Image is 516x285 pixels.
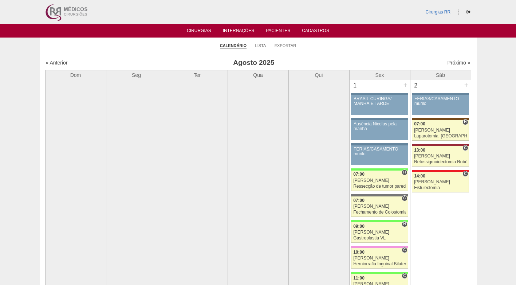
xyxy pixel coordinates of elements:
[414,173,425,179] span: 14:00
[187,28,211,34] a: Cirurgias
[463,80,469,90] div: +
[353,172,365,177] span: 07:00
[402,247,407,253] span: Consultório
[402,195,407,201] span: Consultório
[351,194,408,196] div: Key: Santa Catarina
[414,180,467,184] div: [PERSON_NAME]
[412,118,469,120] div: Key: Santa Joana
[353,210,406,215] div: Fechamento de Colostomia ou Enterostomia
[402,221,407,227] span: Hospital
[412,120,469,141] a: H 07:00 [PERSON_NAME] Laparotomia, [GEOGRAPHIC_DATA], Drenagem, Bridas
[412,93,469,95] div: Key: Aviso
[351,272,408,274] div: Key: Brasil
[412,144,469,146] div: Key: Sírio Libanês
[414,160,467,164] div: Retossigmoidectomia Robótica
[302,28,329,35] a: Cadastros
[354,147,406,156] div: FÉRIAS/CASAMENTO murilo
[353,204,406,209] div: [PERSON_NAME]
[255,43,266,48] a: Lista
[288,70,349,80] th: Qui
[414,186,467,190] div: Fistulectomia
[351,145,408,165] a: FÉRIAS/CASAMENTO murilo
[167,70,228,80] th: Ter
[414,148,425,153] span: 13:00
[353,236,406,241] div: Gastroplastia VL
[45,70,106,80] th: Dom
[462,145,468,151] span: Consultório
[351,246,408,248] div: Key: Albert Einstein
[353,256,406,261] div: [PERSON_NAME]
[414,134,467,138] div: Laparotomia, [GEOGRAPHIC_DATA], Drenagem, Bridas
[414,97,466,106] div: FÉRIAS/CASAMENTO murilo
[353,276,365,281] span: 11:00
[351,220,408,222] div: Key: Brasil
[46,60,68,66] a: « Anterior
[353,178,406,183] div: [PERSON_NAME]
[414,121,425,126] span: 07:00
[353,198,365,203] span: 07:00
[462,119,468,125] span: Hospital
[351,222,408,243] a: H 09:00 [PERSON_NAME] Gastroplastia VL
[402,80,409,90] div: +
[351,171,408,191] a: H 07:00 [PERSON_NAME] Ressecção de tumor parede abdominal pélvica
[412,95,469,115] a: FÉRIAS/CASAMENTO murilo
[412,172,469,192] a: C 14:00 [PERSON_NAME] Fistulectomia
[353,184,406,189] div: Ressecção de tumor parede abdominal pélvica
[466,10,470,14] i: Sair
[353,262,406,266] div: Herniorrafia Inguinal Bilateral
[354,97,406,106] div: BRASIL CURINGA/ MANHÃ E TARDE
[351,248,408,269] a: C 10:00 [PERSON_NAME] Herniorrafia Inguinal Bilateral
[147,58,360,68] h3: Agosto 2025
[275,43,296,48] a: Exportar
[351,93,408,95] div: Key: Aviso
[223,28,255,35] a: Internações
[410,70,471,80] th: Sáb
[220,43,247,48] a: Calendário
[353,250,365,255] span: 10:00
[414,154,467,159] div: [PERSON_NAME]
[351,168,408,171] div: Key: Brasil
[266,28,290,35] a: Pacientes
[106,70,167,80] th: Seg
[412,170,469,172] div: Key: Assunção
[425,9,450,15] a: Cirurgias RR
[351,196,408,217] a: C 07:00 [PERSON_NAME] Fechamento de Colostomia ou Enterostomia
[351,95,408,115] a: BRASIL CURINGA/ MANHÃ E TARDE
[402,169,407,175] span: Hospital
[350,80,361,91] div: 1
[414,128,467,133] div: [PERSON_NAME]
[354,122,406,131] div: Ausência Nicolas pela manhã
[462,171,468,177] span: Consultório
[228,70,288,80] th: Qua
[412,146,469,167] a: C 13:00 [PERSON_NAME] Retossigmoidectomia Robótica
[353,224,365,229] span: 09:00
[351,143,408,145] div: Key: Aviso
[351,118,408,120] div: Key: Aviso
[447,60,470,66] a: Próximo »
[410,80,422,91] div: 2
[402,273,407,279] span: Consultório
[351,120,408,140] a: Ausência Nicolas pela manhã
[353,230,406,235] div: [PERSON_NAME]
[349,70,410,80] th: Sex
